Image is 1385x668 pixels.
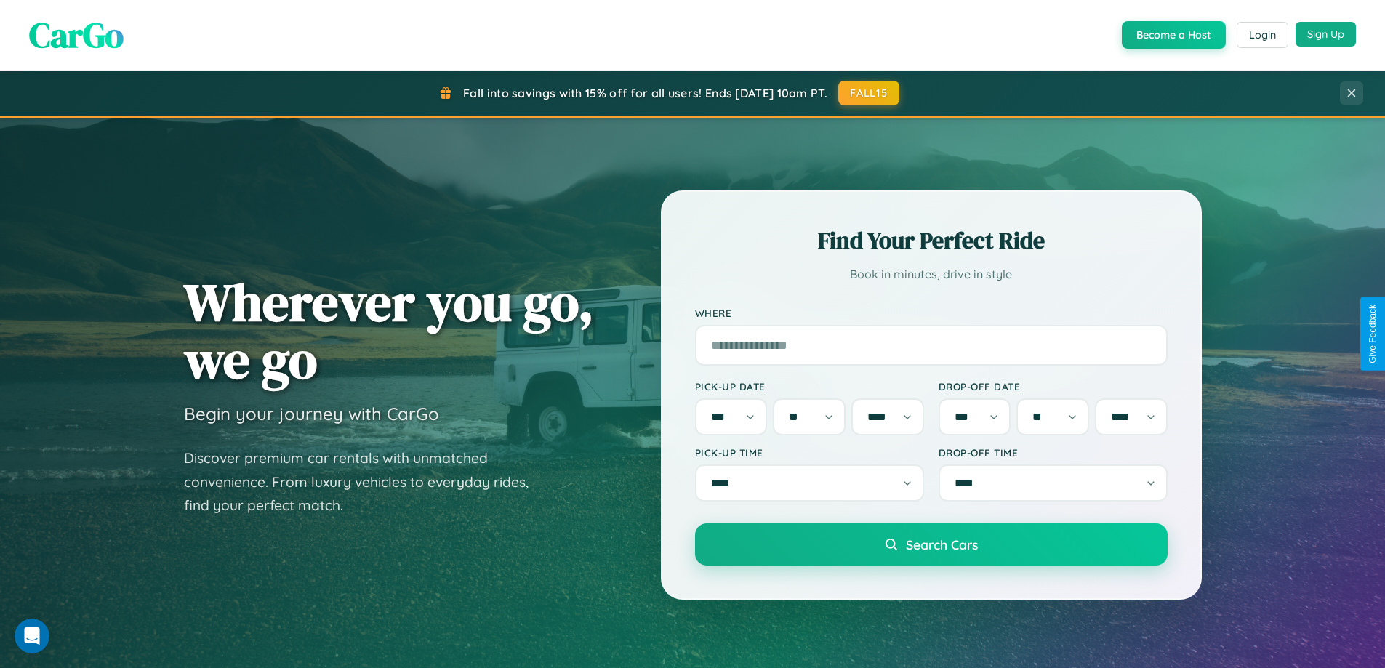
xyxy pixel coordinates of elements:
label: Drop-off Time [939,446,1168,459]
span: Search Cars [906,536,978,552]
p: Discover premium car rentals with unmatched convenience. From luxury vehicles to everyday rides, ... [184,446,547,518]
iframe: Intercom live chat [15,619,49,653]
label: Pick-up Date [695,380,924,393]
span: Fall into savings with 15% off for all users! Ends [DATE] 10am PT. [463,86,827,100]
p: Book in minutes, drive in style [695,264,1168,285]
h2: Find Your Perfect Ride [695,225,1168,257]
label: Drop-off Date [939,380,1168,393]
span: CarGo [29,11,124,59]
label: Where [695,307,1168,319]
div: Give Feedback [1368,305,1378,363]
h3: Begin your journey with CarGo [184,403,439,424]
button: Sign Up [1296,22,1356,47]
button: Search Cars [695,523,1168,566]
button: FALL15 [838,81,899,105]
h1: Wherever you go, we go [184,273,594,388]
button: Become a Host [1122,21,1226,49]
button: Login [1237,22,1288,48]
label: Pick-up Time [695,446,924,459]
